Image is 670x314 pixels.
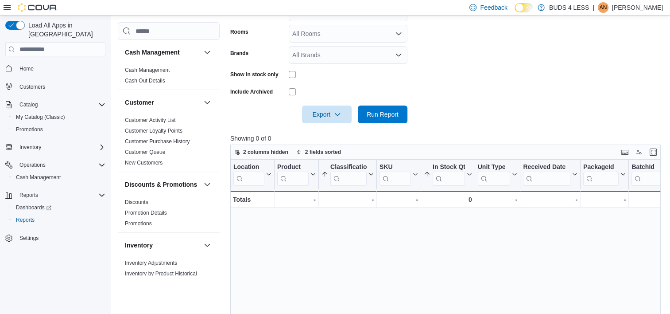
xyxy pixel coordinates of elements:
div: SKU [380,163,411,172]
span: Cash Out Details [125,77,165,84]
span: Cash Management [16,174,61,181]
div: - [523,194,577,205]
button: Home [2,62,109,75]
span: My Catalog (Classic) [12,112,105,122]
div: Package URL [583,163,619,186]
div: Location [233,163,264,172]
span: Catalog [16,99,105,110]
div: SKU URL [380,163,411,186]
button: Inventory [2,141,109,153]
span: Customer Queue [125,149,165,156]
button: In Stock Qty [424,163,472,186]
h3: Inventory [125,241,153,250]
button: Reports [9,214,109,226]
button: Run Report [358,106,407,123]
span: Reports [16,216,35,224]
button: Catalog [16,99,41,110]
label: Rooms [230,28,248,35]
span: Dashboards [12,202,105,213]
button: Open list of options [395,51,402,59]
button: Operations [2,159,109,171]
button: 2 columns hidden [231,147,292,157]
span: Feedback [480,3,507,12]
button: Discounts & Promotions [125,180,200,189]
div: Unit Type [478,163,511,186]
span: Customers [19,83,45,90]
div: - [277,194,316,205]
div: Cash Management [118,65,220,90]
span: Customer Purchase History [125,138,190,145]
span: Customer Activity List [125,117,176,124]
a: Inventory Adjustments [125,260,177,266]
button: Operations [16,160,49,170]
span: Promotions [125,220,152,227]
div: Product [277,163,309,172]
button: Customer [202,97,213,108]
span: Inventory Adjustments [125,259,177,267]
img: Cova [18,3,58,12]
div: Discounts & Promotions [118,197,220,232]
div: Classification [330,163,367,186]
span: Promotion Details [125,209,167,216]
span: Reports [19,192,38,199]
a: Dashboards [9,201,109,214]
span: Run Report [367,110,399,119]
a: Customer Queue [125,149,165,155]
button: Classification [321,163,374,186]
span: Inventory [16,142,105,153]
div: Classification [330,163,367,172]
button: Promotions [9,123,109,136]
div: Product [277,163,309,186]
h3: Cash Management [125,48,180,57]
span: AN [600,2,607,13]
button: Cash Management [125,48,200,57]
h3: Discounts & Promotions [125,180,197,189]
span: Customers [16,81,105,92]
button: Inventory [125,241,200,250]
a: Dashboards [12,202,55,213]
a: My Catalog (Classic) [12,112,69,122]
span: Cash Management [125,67,170,74]
h3: Customer [125,98,154,107]
span: Dashboards [16,204,51,211]
p: Showing 0 of 0 [230,134,665,143]
button: Display options [634,147,644,157]
div: - [321,194,374,205]
p: BUDS 4 LESS [549,2,589,13]
div: PackageId [583,163,619,172]
button: Inventory [16,142,45,153]
nav: Complex example [5,58,105,267]
button: 2 fields sorted [293,147,345,157]
button: Export [302,106,352,123]
a: Settings [16,233,42,243]
div: In Stock Qty [433,163,465,186]
a: Cash Out Details [125,78,165,84]
div: Unit Type [478,163,511,172]
div: BatchId [631,163,663,186]
a: Inventory by Product Historical [125,271,197,277]
span: Home [16,63,105,74]
span: 2 fields sorted [305,149,341,156]
button: My Catalog (Classic) [9,111,109,123]
span: Operations [19,161,46,169]
span: Inventory by Product Historical [125,270,197,277]
button: SKU [380,163,418,186]
button: Enter fullscreen [648,147,658,157]
button: Customers [2,80,109,93]
div: Customer [118,115,220,172]
span: Export [307,106,346,123]
span: New Customers [125,159,163,166]
button: Cash Management [202,47,213,58]
span: 2 columns hidden [243,149,288,156]
span: Catalog [19,101,38,108]
label: Show in stock only [230,71,279,78]
button: Keyboard shortcuts [620,147,630,157]
span: Reports [12,215,105,225]
a: Reports [12,215,38,225]
a: Discounts [125,199,148,205]
button: Product [277,163,316,186]
button: Location [233,163,271,186]
p: [PERSON_NAME] [612,2,663,13]
span: Promotions [12,124,105,135]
